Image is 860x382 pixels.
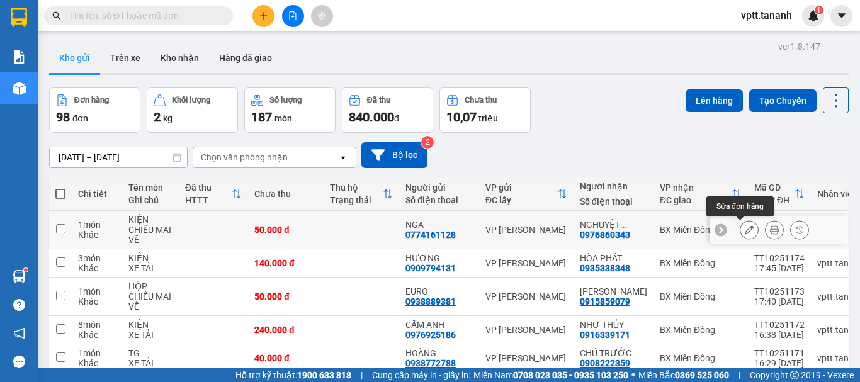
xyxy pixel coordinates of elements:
button: Tạo Chuyến [749,89,817,112]
span: plus [259,11,268,20]
div: Mã GD [754,183,795,193]
li: VP VP [PERSON_NAME] [6,53,87,81]
button: file-add [282,5,304,27]
div: 50.000 đ [254,291,317,301]
sup: 2 [421,136,434,149]
div: Ghi chú [128,195,173,205]
div: Thu hộ [330,183,383,193]
div: VP nhận [660,183,732,193]
span: | [361,368,363,382]
button: caret-down [830,5,852,27]
img: solution-icon [13,50,26,64]
div: VP [PERSON_NAME] [485,291,567,301]
div: Chưa thu [465,96,497,104]
span: notification [13,327,25,339]
div: Chọn văn phòng nhận [201,151,288,164]
strong: 0708 023 035 - 0935 103 250 [513,370,628,380]
div: Tên món [128,183,173,193]
span: 187 [251,110,272,125]
div: Đã thu [185,183,232,193]
div: 0976925186 [405,330,456,340]
div: HỘP [128,281,173,291]
div: ĐC giao [660,195,732,205]
div: 1 món [78,348,116,358]
div: ĐC lấy [485,195,557,205]
span: đơn [72,113,88,123]
div: TT10251173 [754,286,805,296]
div: NGHUYỆT ANH [580,220,647,230]
div: Số điện thoại [405,195,473,205]
button: Khối lượng2kg [147,87,238,133]
span: aim [317,11,326,20]
div: 1 món [78,220,116,230]
div: 16:38 [DATE] [754,330,805,340]
div: NHƯ THỦY [580,320,647,330]
button: Kho gửi [49,43,100,73]
div: BX Miền Đông [660,353,742,363]
div: BX Miền Đông [660,258,742,268]
span: environment [6,84,15,93]
span: triệu [478,113,498,123]
div: Khác [78,230,116,240]
div: BX Miền Đông [660,291,742,301]
span: 10,07 [446,110,477,125]
div: Khác [78,263,116,273]
div: 0774161128 [405,230,456,240]
div: 240.000 đ [254,325,317,335]
div: 0916339171 [580,330,630,340]
div: KIỆN [128,320,173,330]
button: Số lượng187món [244,87,336,133]
span: search [52,11,61,20]
div: 0908222359 [580,358,630,368]
div: ver 1.8.147 [778,40,820,53]
li: VP BX [PERSON_NAME] [87,53,167,81]
div: Sửa đơn hàng [740,220,759,239]
img: logo.jpg [6,6,50,50]
span: Hỗ trợ kỹ thuật: [235,368,351,382]
div: Chi tiết [78,189,116,199]
div: 3 món [78,253,116,263]
div: CHIỀU MAI VỀ [128,291,173,312]
span: ⚪️ [631,373,635,378]
div: HOÀNG VINH [580,286,647,296]
button: Lên hàng [686,89,743,112]
img: warehouse-icon [13,270,26,283]
button: Đã thu840.000đ [342,87,433,133]
div: 140.000 đ [254,258,317,268]
span: 840.000 [349,110,394,125]
div: TG [128,348,173,358]
div: CẨM ANH [405,320,473,330]
div: XE TẢI [128,330,173,340]
div: TT10251174 [754,253,805,263]
th: Toggle SortBy [653,177,748,211]
span: 1 [817,6,821,14]
div: HÒA PHÁT [580,253,647,263]
div: 0935338348 [580,263,630,273]
span: | [738,368,740,382]
div: XE TẢI [128,263,173,273]
span: món [274,113,292,123]
div: Người nhận [580,181,647,191]
div: NGA [405,220,473,230]
div: VP [PERSON_NAME] [485,353,567,363]
span: 98 [56,110,70,125]
div: VP gửi [485,183,557,193]
th: Toggle SortBy [479,177,574,211]
input: Tìm tên, số ĐT hoặc mã đơn [69,9,218,23]
div: Khối lượng [172,96,210,104]
div: 16:29 [DATE] [754,358,805,368]
div: Trạng thái [330,195,383,205]
div: 40.000 đ [254,353,317,363]
button: Bộ lọc [361,142,427,168]
div: TT10251172 [754,320,805,330]
button: Hàng đã giao [209,43,282,73]
span: Cung cấp máy in - giấy in: [372,368,470,382]
div: 50.000 đ [254,225,317,235]
div: BX Miền Đông [660,225,742,235]
div: TT10251171 [754,348,805,358]
div: Khác [78,358,116,368]
div: Số điện thoại [580,196,647,206]
div: KIỆN [128,215,173,225]
sup: 1 [815,6,823,14]
div: EURO [405,286,473,296]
